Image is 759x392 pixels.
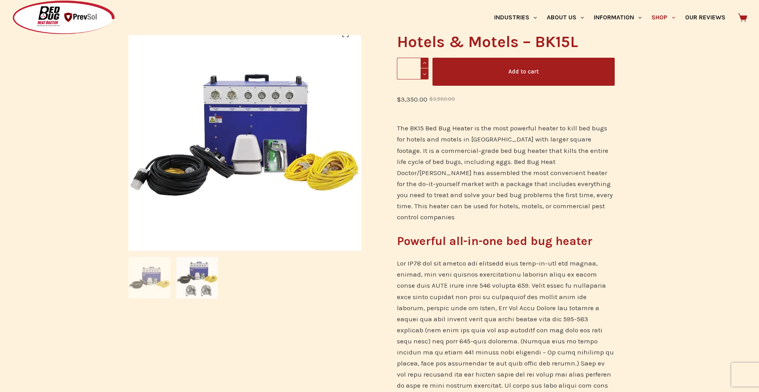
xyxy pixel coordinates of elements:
[397,95,401,103] span: $
[6,3,30,27] button: Open LiveChat chat widget
[397,232,615,250] h3: Powerful all-in-one bed bug heater
[429,96,455,102] bdi: 3,550.00
[397,58,429,79] input: Product quantity
[128,257,170,299] img: The BK15 Bed Bug Heater package is the most powerful heater when compared to Greentech or Convectex
[361,18,594,251] img: Heater to Kill Bed Bugs in Hotels & Motels - BK15L - Image 2
[432,58,615,86] button: Add to cart
[176,257,218,299] img: Heater to Kill Bed Bugs in Hotels & Motels - BK15L - Image 2
[397,95,427,103] bdi: 3,350.00
[397,18,615,50] h1: Heater to Kill Bed Bugs in Hotels & Motels – BK15L
[397,122,615,222] p: The BK15 Bed Bug Heater is the most powerful heater to kill bed bugs for hotels and motels in [GE...
[429,96,433,102] span: $
[361,130,594,138] a: Heater to Kill Bed Bugs in Hotels & Motels - BK15L - Image 2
